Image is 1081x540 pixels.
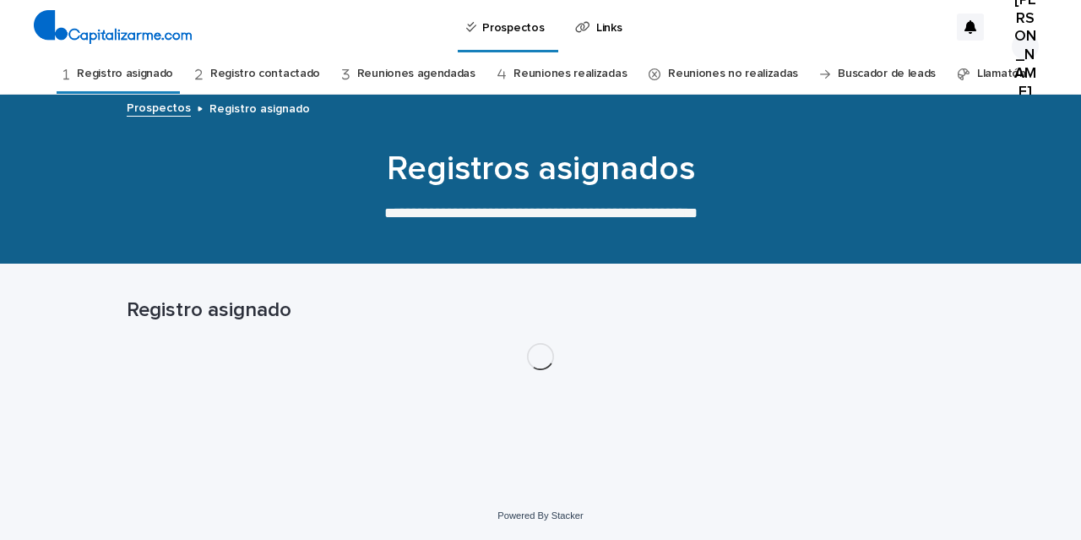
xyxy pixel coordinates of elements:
[838,54,936,94] a: Buscador de leads
[977,54,1026,94] a: Llamatón
[668,54,798,94] a: Reuniones no realizadas
[34,10,192,44] img: 4arMvv9wSvmHTHbXwTim
[127,97,191,117] a: Prospectos
[497,510,583,521] a: Powered By Stacker
[210,54,320,94] a: Registro contactado
[209,98,310,117] p: Registro asignado
[127,149,954,189] h1: Registros asignados
[357,54,475,94] a: Reuniones agendadas
[77,54,173,94] a: Registro asignado
[127,298,954,323] h1: Registro asignado
[513,54,627,94] a: Reuniones realizadas
[1012,33,1039,60] div: [PERSON_NAME]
